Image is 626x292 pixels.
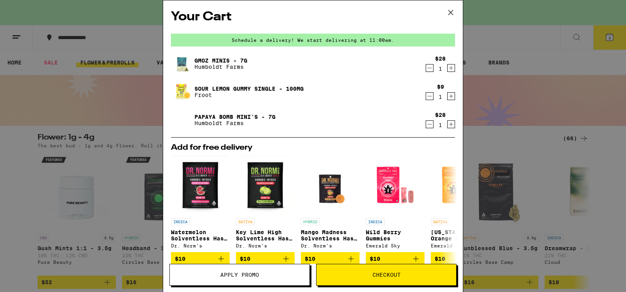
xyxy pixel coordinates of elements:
a: Open page for Watermelon Solventless Hash Gummy from Dr. Norm's [171,156,230,252]
img: Dr. Norm's - Mango Madness Solventless Hash Gummy [301,156,360,214]
p: SATIVA [236,218,255,225]
button: Increment [447,64,455,72]
span: Hi. Need any help? [5,5,56,12]
p: HYBRID [301,218,320,225]
img: Emerald Sky - California Orange Gummies [431,156,489,214]
p: INDICA [171,218,190,225]
p: INDICA [366,218,385,225]
div: Emerald Sky [366,243,425,248]
div: 1 [435,122,446,128]
img: Sour Lemon Gummy Single - 100mg [171,83,193,101]
img: GMOz Minis - 7g [171,53,193,75]
a: Open page for Key Lime High Solventless Hash Gummy from Dr. Norm's [236,156,295,252]
span: Apply Promo [220,272,259,278]
a: Open page for Wild Berry Gummies from Emerald Sky [366,156,425,252]
button: Add to bag [301,252,360,265]
div: 1 [437,94,444,100]
span: $10 [435,256,445,262]
span: Checkout [372,272,401,278]
div: Emerald Sky [431,243,489,248]
div: $9 [437,84,444,90]
a: Sour Lemon Gummy Single - 100mg [194,86,304,92]
h2: Your Cart [171,8,455,26]
button: Decrement [426,64,434,72]
div: 1 [435,66,446,72]
img: Dr. Norm's - Key Lime High Solventless Hash Gummy [237,156,294,214]
button: Increment [447,92,455,100]
p: Key Lime High Solventless Hash Gummy [236,229,295,242]
div: $28 [435,56,446,62]
a: Papaya Bomb Mini's - 7g [194,114,275,120]
a: GMOz Minis - 7g [194,57,247,64]
span: $10 [240,256,250,262]
span: $10 [175,256,185,262]
button: Checkout [316,264,457,286]
button: Apply Promo [169,264,310,286]
button: Add to bag [171,252,230,265]
span: $10 [305,256,315,262]
div: Schedule a delivery! We start delivering at 11:00am. [171,34,455,47]
p: Humboldt Farms [194,64,247,70]
div: Dr. Norm's [171,243,230,248]
h2: Add for free delivery [171,144,455,152]
a: Open page for California Orange Gummies from Emerald Sky [431,156,489,252]
p: Humboldt Farms [194,120,275,126]
a: Open page for Mango Madness Solventless Hash Gummy from Dr. Norm's [301,156,360,252]
button: Decrement [426,92,434,100]
button: Add to bag [236,252,295,265]
p: Wild Berry Gummies [366,229,425,242]
div: Dr. Norm's [236,243,295,248]
button: Add to bag [366,252,425,265]
div: Dr. Norm's [301,243,360,248]
span: $10 [370,256,380,262]
p: Watermelon Solventless Hash Gummy [171,229,230,242]
button: Add to bag [431,252,489,265]
p: Froot [194,92,304,98]
p: [US_STATE] Orange Gummies [431,229,489,242]
div: $28 [435,112,446,118]
img: Dr. Norm's - Watermelon Solventless Hash Gummy [172,156,229,214]
img: Emerald Sky - Wild Berry Gummies [366,156,425,214]
button: Increment [447,120,455,128]
img: Papaya Bomb Mini's - 7g [171,109,193,131]
button: Decrement [426,120,434,128]
p: SATIVA [431,218,450,225]
p: Mango Madness Solventless Hash Gummy [301,229,360,242]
